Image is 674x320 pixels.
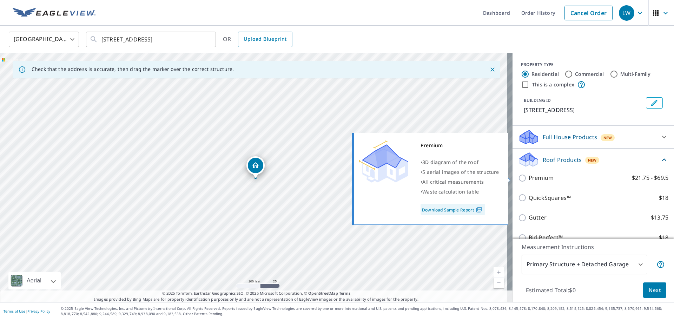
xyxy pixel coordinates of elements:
img: Pdf Icon [474,207,484,213]
a: Privacy Policy [27,309,50,314]
div: • [421,167,499,177]
p: Bid Perfect™ [529,233,563,242]
label: This is a complex [532,81,574,88]
input: Search by address or latitude-longitude [101,30,201,49]
p: $18 [659,194,668,202]
p: Check that the address is accurate, then drag the marker over the correct structure. [32,66,234,72]
p: Gutter [529,213,547,222]
img: EV Logo [13,8,95,18]
div: Aerial [8,272,61,289]
span: 3D diagram of the roof [422,159,478,165]
p: Roof Products [543,156,582,164]
a: Current Level 18, Zoom In [494,267,504,277]
a: Upload Blueprint [238,32,292,47]
label: Multi-Family [620,71,651,78]
label: Commercial [575,71,604,78]
div: LW [619,5,634,21]
a: Current Level 18, Zoom Out [494,277,504,288]
label: Residential [531,71,559,78]
div: Full House ProductsNew [518,129,668,145]
a: Cancel Order [564,6,613,20]
a: Terms of Use [4,309,25,314]
span: Next [649,286,661,295]
div: Primary Structure + Detached Garage [522,255,647,274]
button: Edit building 1 [646,97,663,109]
span: New [603,135,612,141]
p: $21.75 - $69.5 [632,174,668,182]
button: Close [488,65,497,74]
div: • [421,177,499,187]
p: Full House Products [543,133,597,141]
div: PROPERTY TYPE [521,61,666,68]
a: Terms [339,290,351,296]
button: Next [643,282,666,298]
a: OpenStreetMap [308,290,338,296]
img: Premium [359,141,408,183]
div: Dropped pin, building 1, Residential property, 36 Bentwood Rd Drums, PA 18222 [246,156,265,178]
p: Estimated Total: $0 [520,282,581,298]
span: Waste calculation table [422,188,479,195]
p: $13.75 [651,213,668,222]
div: Roof ProductsNew [518,151,668,168]
a: Download Sample Report [421,204,485,215]
p: [STREET_ADDRESS] [524,106,643,114]
span: New [588,157,597,163]
p: $18 [659,233,668,242]
p: Premium [529,174,554,182]
span: © 2025 TomTom, Earthstar Geographics SIO, © 2025 Microsoft Corporation, © [162,290,351,296]
div: Premium [421,141,499,150]
div: • [421,187,499,197]
span: Upload Blueprint [244,35,286,44]
span: Your report will include the primary structure and a detached garage if one exists. [656,260,665,269]
p: | [4,309,50,313]
div: OR [223,32,292,47]
div: [GEOGRAPHIC_DATA] [9,30,79,49]
p: © 2025 Eagle View Technologies, Inc. and Pictometry International Corp. All Rights Reserved. Repo... [61,306,670,316]
div: Aerial [25,272,44,289]
div: • [421,157,499,167]
p: QuickSquares™ [529,194,571,202]
p: Measurement Instructions [522,243,665,251]
span: 5 aerial images of the structure [422,169,499,175]
p: BUILDING ID [524,97,551,103]
span: All critical measurements [422,178,484,185]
